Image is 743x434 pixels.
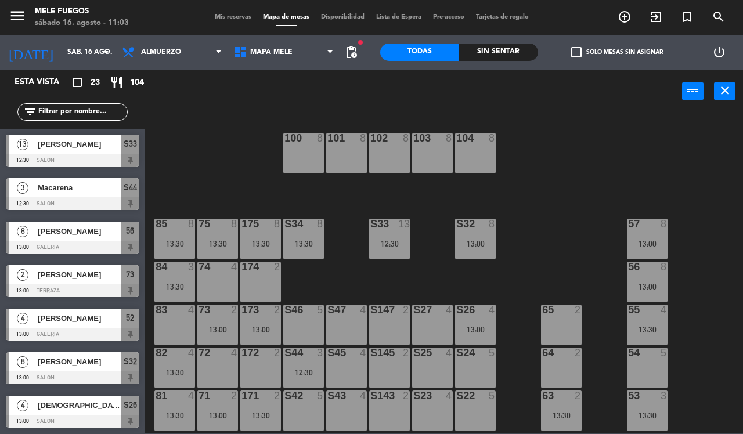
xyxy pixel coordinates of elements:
span: 52 [126,311,134,325]
div: 13:30 [154,240,195,248]
button: power_input [682,82,704,100]
div: 8 [446,133,453,143]
div: 13:00 [627,240,668,248]
span: Mis reservas [209,14,257,20]
span: check_box_outline_blank [571,47,582,57]
div: 63 [542,390,543,401]
div: 3 [661,390,668,401]
div: Esta vista [6,75,84,89]
div: 4 [446,348,453,358]
div: 4 [188,305,195,315]
i: filter_list [23,105,37,119]
div: 5 [661,348,668,358]
div: 13 [398,219,410,229]
div: S143 [370,390,371,401]
div: Todas [380,44,459,61]
div: 8 [661,262,668,272]
i: restaurant [110,75,124,89]
div: S27 [413,305,414,315]
button: menu [9,7,26,28]
div: 5 [317,390,324,401]
div: S32 [456,219,457,229]
div: 5 [317,305,324,315]
div: 57 [628,219,629,229]
i: power_settings_new [712,45,726,59]
div: 8 [317,219,324,229]
div: sábado 16. agosto - 11:03 [35,17,129,29]
div: 2 [575,305,582,315]
span: Disponibilidad [315,14,370,20]
span: [PERSON_NAME] [38,356,121,368]
div: S43 [327,390,328,401]
div: 13:30 [627,325,668,334]
div: 2 [274,390,281,401]
div: 4 [231,262,238,272]
div: 13:30 [541,411,582,419]
div: Mele Fuegos [35,6,129,17]
span: [PERSON_NAME] [38,312,121,324]
span: fiber_manual_record [357,39,364,46]
div: 13:00 [627,283,668,291]
div: 4 [446,390,453,401]
label: Solo mesas sin asignar [571,47,663,57]
span: MAPA MELE [250,48,293,56]
div: 8 [489,133,496,143]
div: 8 [403,133,410,143]
i: crop_square [70,75,84,89]
div: 2 [231,390,238,401]
div: 13:30 [154,368,195,377]
div: S24 [456,348,457,358]
div: 4 [231,348,238,358]
div: 13:30 [154,411,195,419]
div: S147 [370,305,371,315]
div: 8 [274,219,281,229]
span: 23 [91,76,100,89]
div: 13:30 [283,240,324,248]
div: 2 [274,262,281,272]
div: 13:00 [240,325,281,334]
div: 2 [274,305,281,315]
div: 2 [575,390,582,401]
div: 2 [403,390,410,401]
div: 4 [489,305,496,315]
div: 2 [274,348,281,358]
div: 8 [661,219,668,229]
span: 8 [17,226,28,237]
div: S145 [370,348,371,358]
span: pending_actions [344,45,358,59]
span: 8 [17,356,28,368]
div: 13:00 [197,411,238,419]
div: 13:00 [197,325,238,334]
input: Filtrar por nombre... [37,106,127,118]
div: S26 [456,305,457,315]
div: 56 [628,262,629,272]
div: 53 [628,390,629,401]
div: 13:30 [154,283,195,291]
div: 103 [413,133,414,143]
div: 101 [327,133,328,143]
div: 8 [317,133,324,143]
span: 104 [130,76,144,89]
span: Pre-acceso [427,14,470,20]
div: 12:30 [283,368,324,377]
div: S47 [327,305,328,315]
div: 54 [628,348,629,358]
span: [PERSON_NAME] [38,138,121,150]
div: 2 [403,305,410,315]
div: 3 [188,262,195,272]
div: 4 [446,305,453,315]
button: close [714,82,735,100]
